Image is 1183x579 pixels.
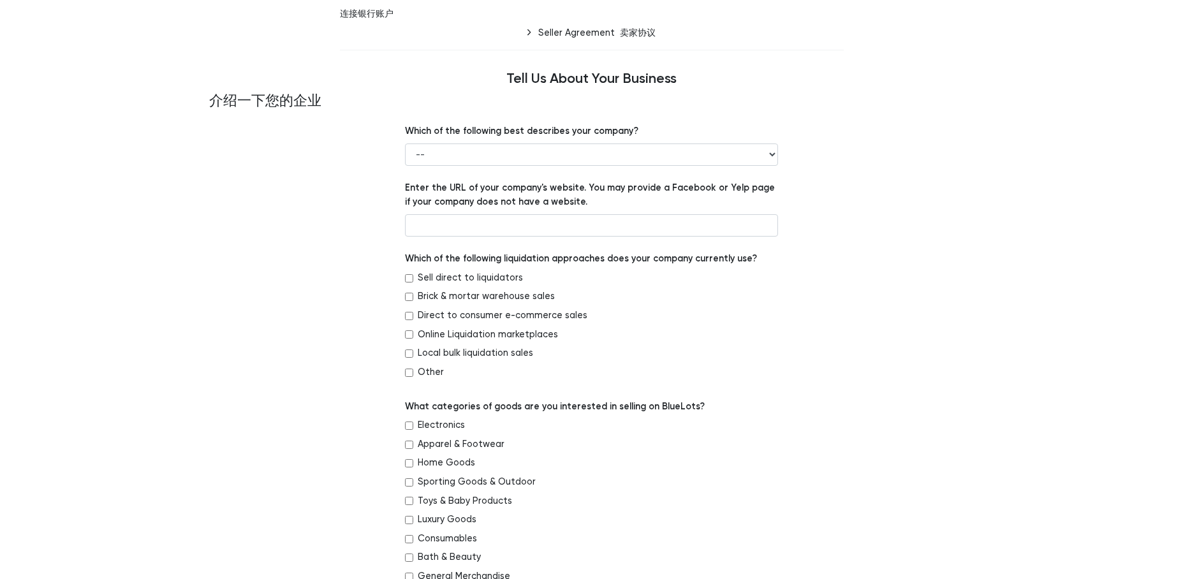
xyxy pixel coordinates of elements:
input: Brick & mortar warehouse sales [405,293,413,301]
input: Bath & Beauty [405,553,413,562]
input: Direct to consumer e-commerce sales [405,312,413,320]
label: Other [418,365,444,379]
div: Seller Agreement [538,27,655,38]
label: Local bulk liquidation sales [418,346,533,360]
h4: Tell Us About Your Business [209,71,974,109]
b: 连接银行账户 [340,7,844,21]
input: Online Liquidation marketplaces [405,330,413,339]
label: Electronics [418,418,465,432]
input: Consumables [405,535,413,543]
input: Local bulk liquidation sales [405,349,413,358]
label: Home Goods [418,456,475,470]
input: Other [405,369,413,377]
input: Home Goods [405,459,413,467]
label: Which of the following liquidation approaches does your company currently use? [405,252,757,266]
input: Luxury Goods [405,516,413,524]
label: Brick & mortar warehouse sales [418,289,555,304]
label: Sporting Goods & Outdoor [418,475,536,489]
label: Luxury Goods [418,513,476,527]
label: Direct to consumer e-commerce sales [418,309,587,323]
label: Which of the following best describes your company? [405,124,638,138]
b: 介绍一下您的企业 [209,92,974,109]
label: Online Liquidation marketplaces [418,328,558,342]
label: Sell direct to liquidators [418,271,523,285]
label: Enter the URL of your company's website. You may provide a Facebook or Yelp page if your company ... [405,181,778,209]
label: Consumables [418,532,477,546]
label: Bath & Beauty [418,550,481,564]
input: Sporting Goods & Outdoor [405,478,413,487]
input: Apparel & Footwear [405,441,413,449]
input: Sell direct to liquidators [405,274,413,282]
b: 卖家协议 [620,27,656,38]
label: Apparel & Footwear [418,437,504,451]
label: Toys & Baby Products [418,494,512,508]
input: Electronics [405,421,413,430]
input: Toys & Baby Products [405,497,413,505]
label: What categories of goods are you interested in selling on BlueLots? [405,400,705,414]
